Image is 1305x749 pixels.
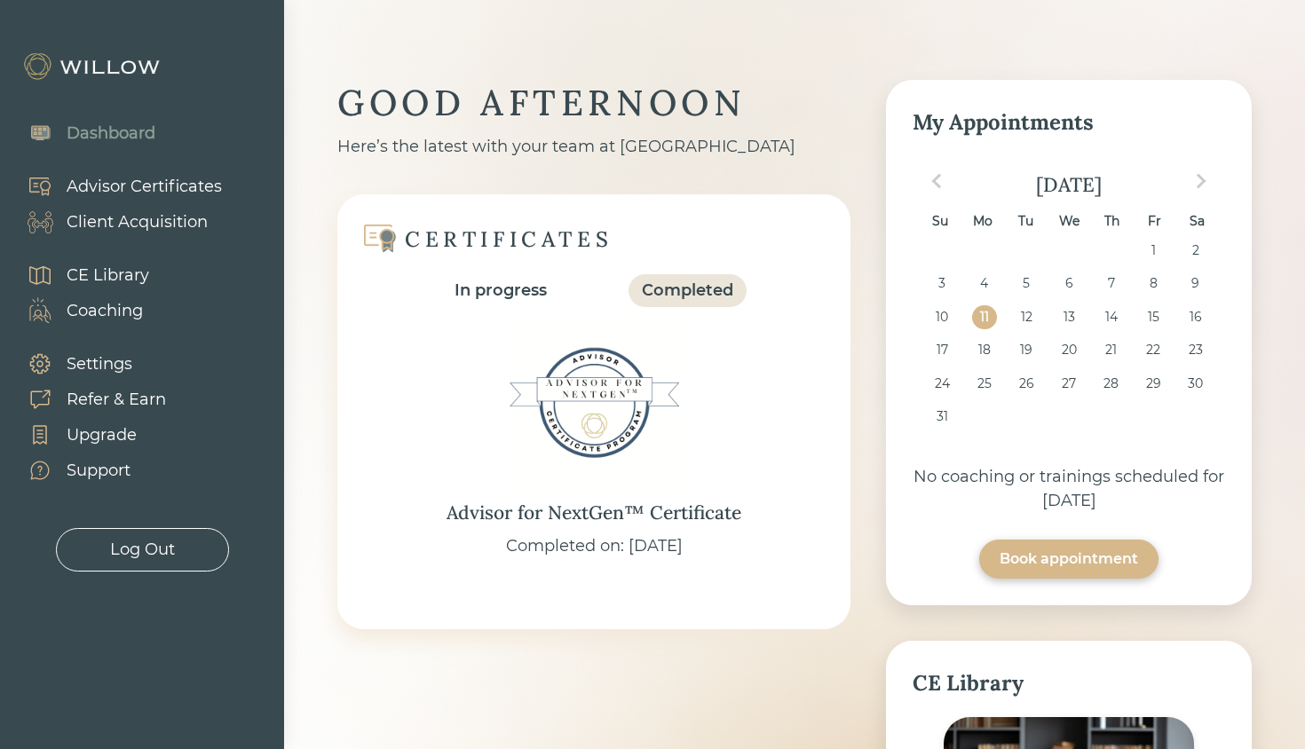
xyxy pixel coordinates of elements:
a: Advisor Certificates [9,169,222,204]
div: Choose Tuesday, August 5th, 2025 [1015,272,1039,296]
a: Coaching [9,293,149,328]
div: Choose Thursday, August 28th, 2025 [1099,372,1123,396]
div: Advisor for NextGen™ Certificate [447,499,741,527]
div: [DATE] [913,172,1225,197]
a: Dashboard [9,115,155,151]
img: Advisor for NextGen™ Certificate Badge [505,314,683,492]
div: In progress [455,279,547,303]
div: Choose Friday, August 8th, 2025 [1141,272,1165,296]
div: CE Library [67,264,149,288]
div: Completed [642,279,733,303]
div: Choose Friday, August 1st, 2025 [1141,239,1165,263]
div: Choose Sunday, August 3rd, 2025 [930,272,954,296]
div: Choose Thursday, August 21st, 2025 [1099,338,1123,362]
div: Choose Tuesday, August 26th, 2025 [1015,372,1039,396]
div: Completed on: [DATE] [506,534,683,558]
div: Choose Sunday, August 10th, 2025 [930,305,954,329]
div: CERTIFICATES [405,225,613,253]
div: Choose Thursday, August 7th, 2025 [1099,272,1123,296]
div: Choose Saturday, August 9th, 2025 [1183,272,1207,296]
div: Choose Wednesday, August 6th, 2025 [1056,272,1080,296]
div: Choose Tuesday, August 19th, 2025 [1015,338,1039,362]
div: Choose Wednesday, August 27th, 2025 [1056,372,1080,396]
div: Choose Thursday, August 14th, 2025 [1099,305,1123,329]
div: Choose Saturday, August 16th, 2025 [1183,305,1207,329]
div: Tu [1014,209,1038,233]
div: Support [67,459,130,483]
div: Choose Monday, August 18th, 2025 [972,338,996,362]
div: Choose Sunday, August 31st, 2025 [930,405,954,429]
div: Refer & Earn [67,388,166,412]
div: Here’s the latest with your team at [GEOGRAPHIC_DATA] [337,135,850,159]
div: Choose Sunday, August 24th, 2025 [930,372,954,396]
div: Choose Saturday, August 2nd, 2025 [1183,239,1207,263]
div: Choose Friday, August 15th, 2025 [1141,305,1165,329]
div: Choose Monday, August 11th, 2025 [972,305,996,329]
a: Client Acquisition [9,204,222,240]
div: Book appointment [1000,548,1138,570]
button: Next Month [1187,167,1215,195]
div: Choose Wednesday, August 13th, 2025 [1056,305,1080,329]
div: Fr [1143,209,1167,233]
a: CE Library [9,257,149,293]
div: Choose Friday, August 29th, 2025 [1141,372,1165,396]
div: Choose Friday, August 22nd, 2025 [1141,338,1165,362]
div: Th [1100,209,1124,233]
div: Advisor Certificates [67,175,222,199]
div: Su [929,209,953,233]
div: No coaching or trainings scheduled for [DATE] [913,465,1225,513]
div: CE Library [913,667,1225,699]
a: Settings [9,346,166,382]
div: Choose Saturday, August 30th, 2025 [1183,372,1207,396]
div: Choose Monday, August 4th, 2025 [972,272,996,296]
div: Choose Saturday, August 23rd, 2025 [1183,338,1207,362]
a: Refer & Earn [9,382,166,417]
div: Log Out [110,538,175,562]
div: GOOD AFTERNOON [337,80,850,126]
button: Previous Month [922,167,951,195]
div: Sa [1185,209,1209,233]
div: Settings [67,352,132,376]
div: Choose Tuesday, August 12th, 2025 [1015,305,1039,329]
img: Willow [22,52,164,81]
a: Upgrade [9,417,166,453]
div: We [1056,209,1080,233]
div: Mo [971,209,995,233]
div: My Appointments [913,106,1225,138]
div: Choose Wednesday, August 20th, 2025 [1056,338,1080,362]
div: Client Acquisition [67,210,208,234]
div: Dashboard [67,122,155,146]
div: Coaching [67,299,143,323]
div: month 2025-08 [918,239,1219,438]
div: Choose Sunday, August 17th, 2025 [930,338,954,362]
div: Choose Monday, August 25th, 2025 [972,372,996,396]
div: Upgrade [67,423,137,447]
